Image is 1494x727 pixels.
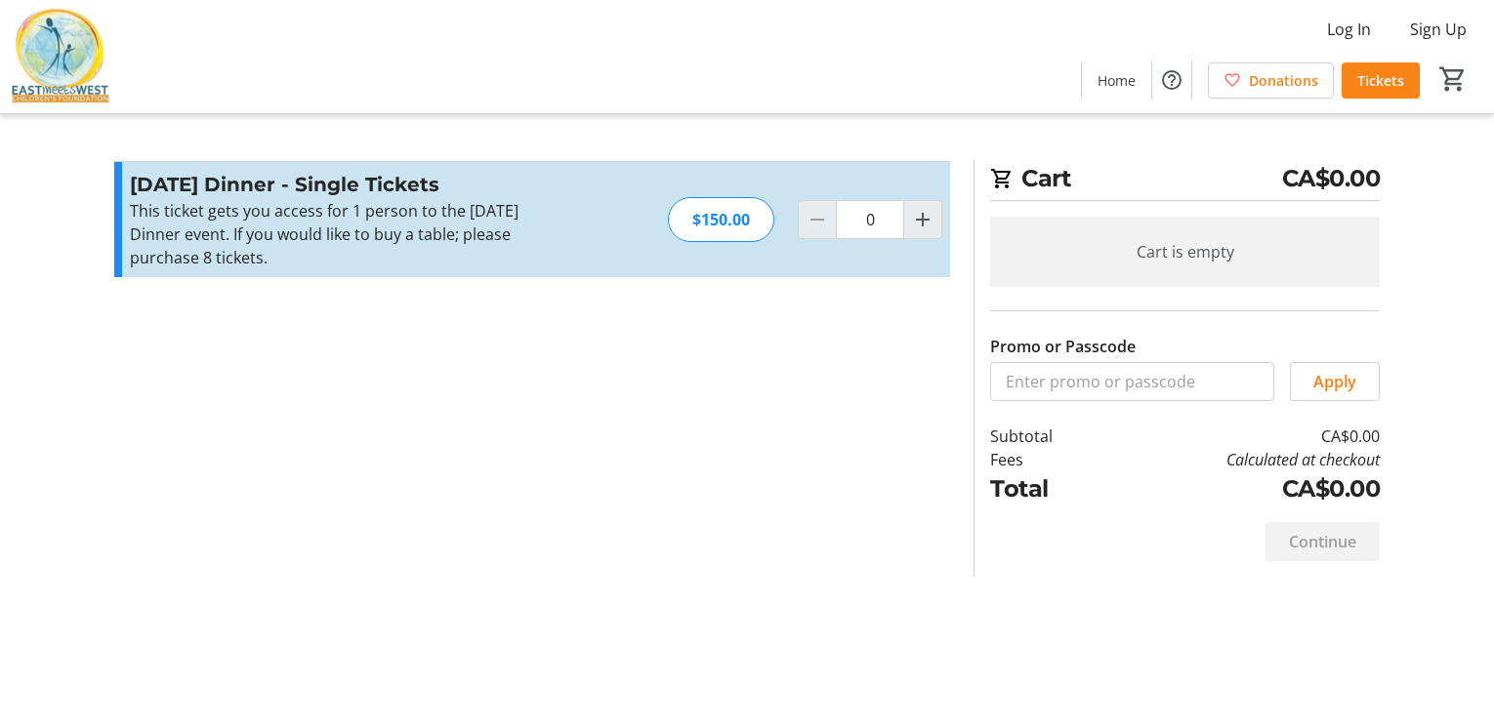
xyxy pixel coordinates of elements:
div: $150.00 [668,197,774,242]
span: Sign Up [1410,18,1467,41]
span: CA$0.00 [1282,161,1381,196]
span: Tickets [1357,70,1404,91]
td: Fees [990,448,1103,471]
span: Donations [1249,70,1318,91]
button: Help [1152,61,1191,100]
img: East Meets West Children's Foundation's Logo [12,8,109,105]
h3: [DATE] Dinner - Single Tickets [130,170,557,199]
h2: Cart [990,161,1380,201]
button: Increment by one [904,201,941,238]
a: Donations [1208,62,1334,99]
td: Calculated at checkout [1103,448,1380,471]
label: Promo or Passcode [990,335,1136,358]
button: Cart [1435,61,1471,97]
input: Enter promo or passcode [990,362,1274,401]
td: CA$0.00 [1103,424,1380,448]
span: Home [1098,70,1136,91]
div: This ticket gets you access for 1 person to the [DATE] Dinner event. If you would like to buy a t... [130,199,557,269]
td: Subtotal [990,424,1103,448]
a: Tickets [1342,62,1420,99]
button: Log In [1311,14,1387,45]
td: Total [990,471,1103,506]
input: Diwali Dinner - Single Tickets Quantity [836,200,904,239]
button: Sign Up [1394,14,1482,45]
td: CA$0.00 [1103,471,1380,506]
div: Cart is empty [990,217,1380,287]
a: Home [1082,62,1151,99]
button: Apply [1290,362,1380,401]
span: Apply [1313,370,1356,393]
span: Log In [1327,18,1371,41]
